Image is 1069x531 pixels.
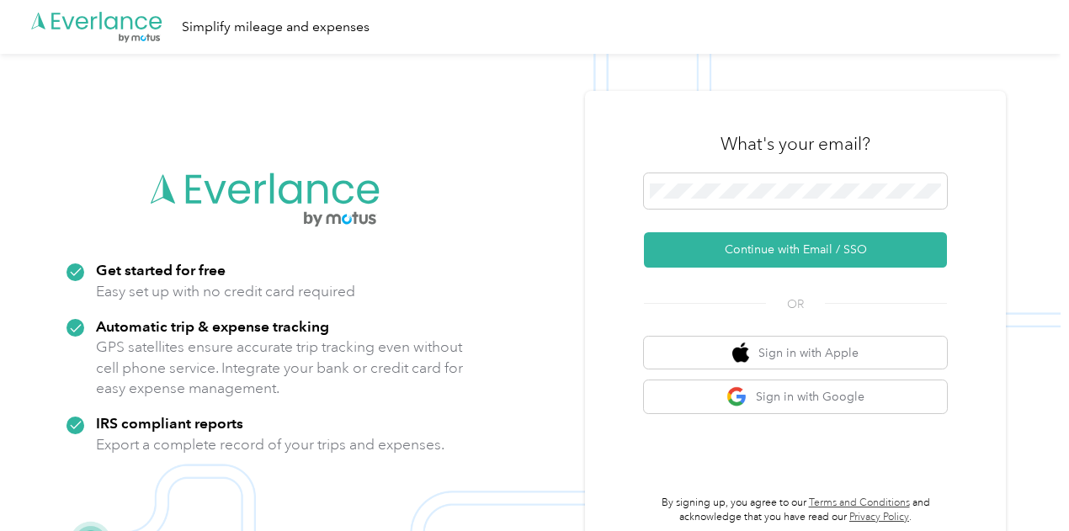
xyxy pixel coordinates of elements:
[721,132,870,156] h3: What's your email?
[766,295,825,313] span: OR
[96,261,226,279] strong: Get started for free
[644,380,947,413] button: google logoSign in with Google
[644,232,947,268] button: Continue with Email / SSO
[96,337,464,399] p: GPS satellites ensure accurate trip tracking even without cell phone service. Integrate your bank...
[809,496,910,509] a: Terms and Conditions
[96,414,243,432] strong: IRS compliant reports
[849,511,909,523] a: Privacy Policy
[732,342,749,364] img: apple logo
[96,281,355,302] p: Easy set up with no credit card required
[96,434,444,455] p: Export a complete record of your trips and expenses.
[182,17,370,38] div: Simplify mileage and expenses
[644,337,947,369] button: apple logoSign in with Apple
[644,496,947,525] p: By signing up, you agree to our and acknowledge that you have read our .
[96,317,329,335] strong: Automatic trip & expense tracking
[726,386,747,407] img: google logo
